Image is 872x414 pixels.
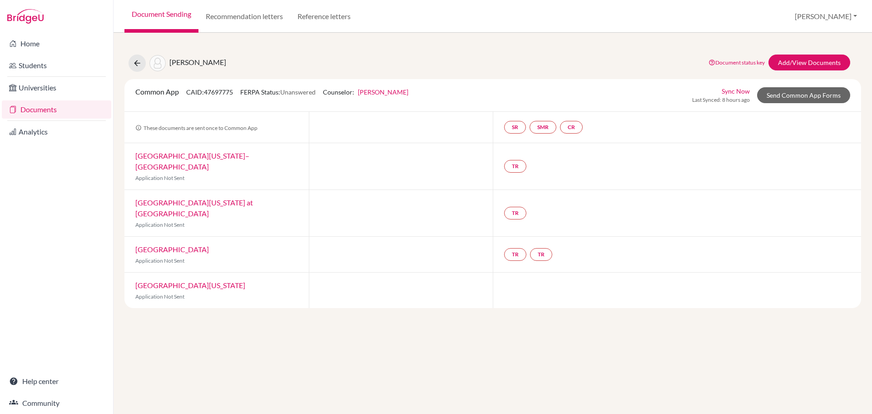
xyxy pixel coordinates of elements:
a: CR [560,121,583,134]
span: CAID: 47697775 [186,88,233,96]
a: [GEOGRAPHIC_DATA] [135,245,209,254]
a: TR [504,207,526,219]
span: Common App [135,87,179,96]
a: [GEOGRAPHIC_DATA][US_STATE] [135,281,245,289]
span: Counselor: [323,88,408,96]
span: FERPA Status: [240,88,316,96]
button: [PERSON_NAME] [791,8,861,25]
a: Community [2,394,111,412]
a: TR [504,160,526,173]
a: TR [504,248,526,261]
a: Students [2,56,111,75]
a: Documents [2,100,111,119]
span: Last Synced: 8 hours ago [692,96,750,104]
a: Analytics [2,123,111,141]
a: Add/View Documents [768,55,850,70]
a: [PERSON_NAME] [358,88,408,96]
span: Application Not Sent [135,221,184,228]
a: [GEOGRAPHIC_DATA][US_STATE] at [GEOGRAPHIC_DATA] [135,198,253,218]
span: Unanswered [280,88,316,96]
a: SMR [530,121,556,134]
a: Document status key [708,59,765,66]
span: These documents are sent once to Common App [135,125,258,131]
span: Application Not Sent [135,257,184,264]
a: Universities [2,79,111,97]
a: Send Common App Forms [757,87,850,103]
a: Help center [2,372,111,390]
span: [PERSON_NAME] [169,58,226,66]
a: [GEOGRAPHIC_DATA][US_STATE]–[GEOGRAPHIC_DATA] [135,151,249,171]
a: SR [504,121,526,134]
span: Application Not Sent [135,293,184,300]
a: Home [2,35,111,53]
a: Sync Now [722,86,750,96]
a: TR [530,248,552,261]
img: Bridge-U [7,9,44,24]
span: Application Not Sent [135,175,184,181]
